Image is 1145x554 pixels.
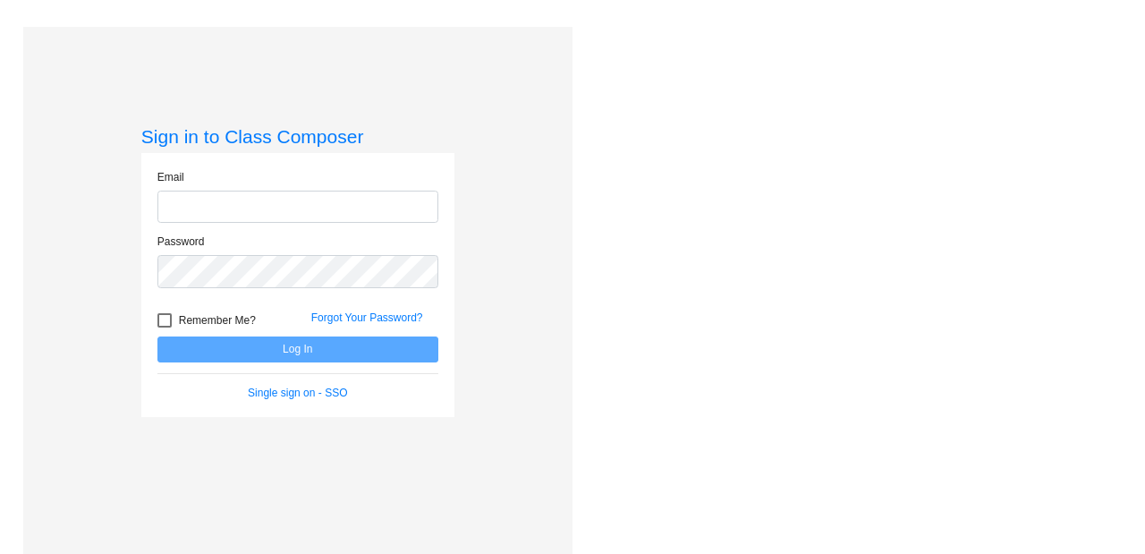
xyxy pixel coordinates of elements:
label: Email [157,169,184,185]
button: Log In [157,337,438,362]
h3: Sign in to Class Composer [141,125,454,148]
label: Password [157,234,205,250]
a: Single sign on - SSO [248,387,347,399]
span: Remember Me? [179,310,256,331]
a: Forgot Your Password? [311,311,423,324]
